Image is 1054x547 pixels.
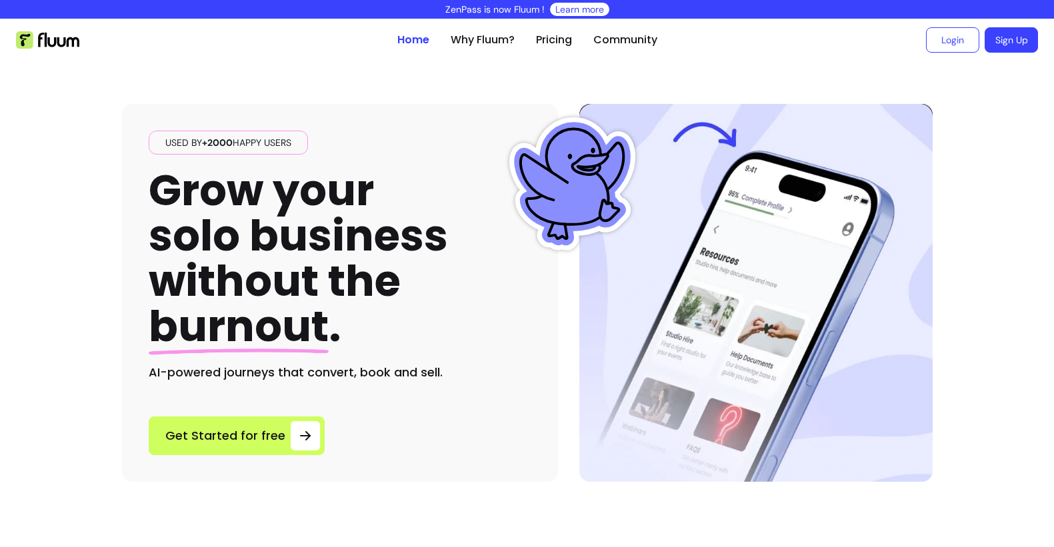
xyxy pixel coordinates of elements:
[160,136,297,149] span: Used by happy users
[451,32,515,48] a: Why Fluum?
[445,3,545,16] p: ZenPass is now Fluum !
[149,363,531,382] h2: AI-powered journeys that convert, book and sell.
[926,27,979,53] a: Login
[397,32,429,48] a: Home
[506,117,639,251] img: Fluum Duck sticker
[593,32,657,48] a: Community
[149,168,448,350] h1: Grow your solo business without the .
[536,32,572,48] a: Pricing
[555,3,604,16] a: Learn more
[149,296,329,356] span: burnout
[165,426,285,445] span: Get Started for free
[16,31,79,49] img: Fluum Logo
[202,137,233,149] span: +2000
[985,27,1038,53] a: Sign Up
[579,104,933,482] img: Hero
[149,416,325,455] a: Get Started for free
